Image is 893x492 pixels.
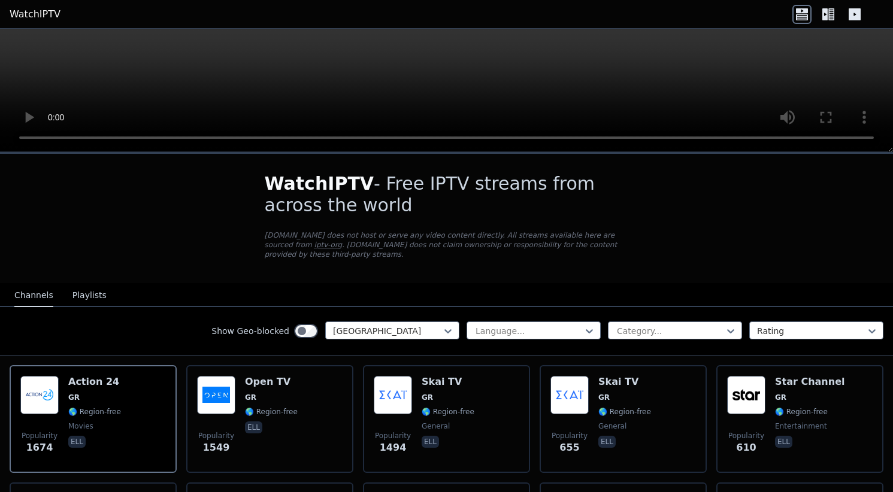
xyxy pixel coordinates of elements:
[265,230,629,259] p: [DOMAIN_NAME] does not host or serve any video content directly. All streams available here are s...
[775,436,792,448] p: ell
[198,431,234,441] span: Popularity
[598,421,626,431] span: general
[68,421,93,431] span: movies
[775,393,786,402] span: GR
[598,376,651,388] h6: Skai TV
[265,173,629,216] h1: - Free IPTV streams from across the world
[14,284,53,307] button: Channels
[72,284,107,307] button: Playlists
[552,431,588,441] span: Popularity
[598,393,610,402] span: GR
[68,436,86,448] p: ell
[10,7,60,22] a: WatchIPTV
[68,407,121,417] span: 🌎 Region-free
[422,393,433,402] span: GR
[245,407,298,417] span: 🌎 Region-free
[736,441,756,455] span: 610
[728,431,764,441] span: Popularity
[68,376,121,388] h6: Action 24
[775,407,828,417] span: 🌎 Region-free
[380,441,407,455] span: 1494
[775,421,827,431] span: entertainment
[422,407,474,417] span: 🌎 Region-free
[422,421,450,431] span: general
[374,376,412,414] img: Skai TV
[550,376,589,414] img: Skai TV
[265,173,374,194] span: WatchIPTV
[245,421,262,433] p: ell
[314,241,343,249] a: iptv-org
[203,441,230,455] span: 1549
[422,376,474,388] h6: Skai TV
[375,431,411,441] span: Popularity
[245,393,256,402] span: GR
[22,431,57,441] span: Popularity
[197,376,235,414] img: Open TV
[598,436,616,448] p: ell
[68,393,80,402] span: GR
[727,376,765,414] img: Star Channel
[211,325,289,337] label: Show Geo-blocked
[20,376,59,414] img: Action 24
[559,441,579,455] span: 655
[26,441,53,455] span: 1674
[422,436,439,448] p: ell
[245,376,298,388] h6: Open TV
[775,376,844,388] h6: Star Channel
[598,407,651,417] span: 🌎 Region-free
